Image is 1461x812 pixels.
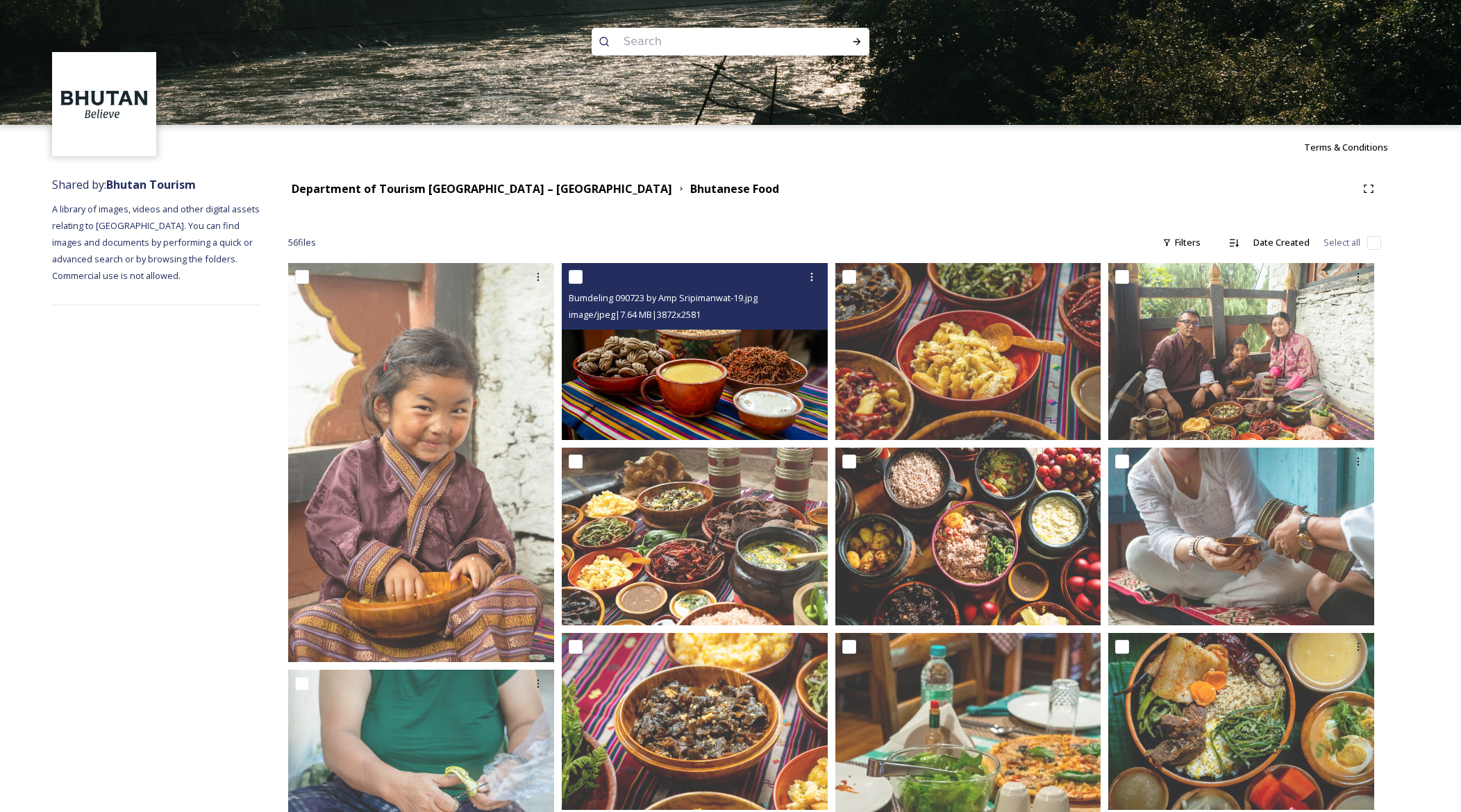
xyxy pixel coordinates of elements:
span: image/jpeg | 7.64 MB | 3872 x 2581 [569,308,701,321]
div: Filters [1155,229,1208,256]
span: Select all [1324,236,1360,249]
a: Terms & Conditions [1304,139,1409,155]
img: Bumdeling 090723 by Amp Sripimanwat-110.jpg [562,633,828,811]
img: Khoma 130723 by Amp Sripimanwat-96.jpg [835,448,1101,625]
img: Bumdeling 090723 by Amp Sripimanwat-9.jpg [835,263,1101,441]
span: Bumdeling 090723 by Amp Sripimanwat-19.jpg [569,291,758,304]
div: Date Created [1246,229,1317,256]
strong: Department of Tourism [GEOGRAPHIC_DATA] – [GEOGRAPHIC_DATA] [292,181,672,196]
img: Bumdeling 090723 by Amp Sripimanwat-19.jpg [562,263,828,441]
strong: Bhutan Tourism [106,177,196,192]
strong: Bhutanese Food [690,181,779,196]
img: BT_Logo_BB_Lockup_CMYK_High%2520Res.jpg [54,54,155,155]
span: 56 file s [288,236,316,249]
span: Terms & Conditions [1304,141,1388,153]
img: Bumdeling 090723 by Amp Sripimanwat-160.jpg [288,263,554,662]
img: Bumdeling 090723 by Amp Sripimanwat-130.jpg [562,448,828,625]
span: A library of images, videos and other digital assets relating to [GEOGRAPHIC_DATA]. You can find ... [52,203,262,282]
span: Shared by: [52,177,196,192]
img: Mongar and Dametshi 110723 by Amp Sripimanwat-540.jpg [1108,633,1374,811]
img: Bumdeling 090723 by Amp Sripimanwat-180.jpg [1108,263,1374,441]
input: Search [617,26,807,57]
img: Bumdeling 090723 by Amp Sripimanwat-5.jpg [1108,448,1374,625]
